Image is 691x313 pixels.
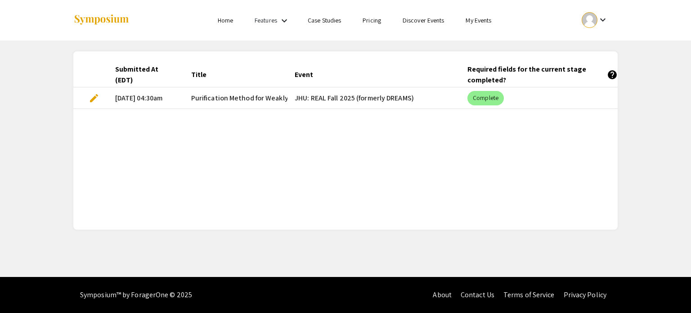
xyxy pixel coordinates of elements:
[433,290,452,299] a: About
[255,16,277,24] a: Features
[7,272,38,306] iframe: Chat
[461,290,494,299] a: Contact Us
[363,16,381,24] a: Pricing
[467,64,618,86] div: Required fields for the current stage completed?
[191,69,215,80] div: Title
[80,277,192,313] div: Symposium™ by ForagerOne © 2025
[287,87,460,109] mat-cell: JHU: REAL Fall 2025 (formerly DREAMS)
[218,16,233,24] a: Home
[89,93,99,104] span: edit
[191,93,620,104] span: Purification Method for Weakly Binding Proteins Reveals Proteome-Scale Structural Determinants of...
[607,69,618,80] mat-icon: help
[564,290,606,299] a: Privacy Policy
[467,91,504,105] mat-chip: Complete
[503,290,555,299] a: Terms of Service
[295,69,313,80] div: Event
[73,14,130,26] img: Symposium by ForagerOne
[108,87,184,109] mat-cell: [DATE] 04:30am
[467,64,626,86] div: Required fields for the current stage completed?help
[308,16,341,24] a: Case Studies
[295,69,321,80] div: Event
[115,64,177,86] div: Submitted At (EDT)
[191,69,206,80] div: Title
[597,14,608,25] mat-icon: Expand account dropdown
[466,16,491,24] a: My Events
[115,64,169,86] div: Submitted At (EDT)
[572,10,618,30] button: Expand account dropdown
[403,16,444,24] a: Discover Events
[279,15,290,26] mat-icon: Expand Features list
